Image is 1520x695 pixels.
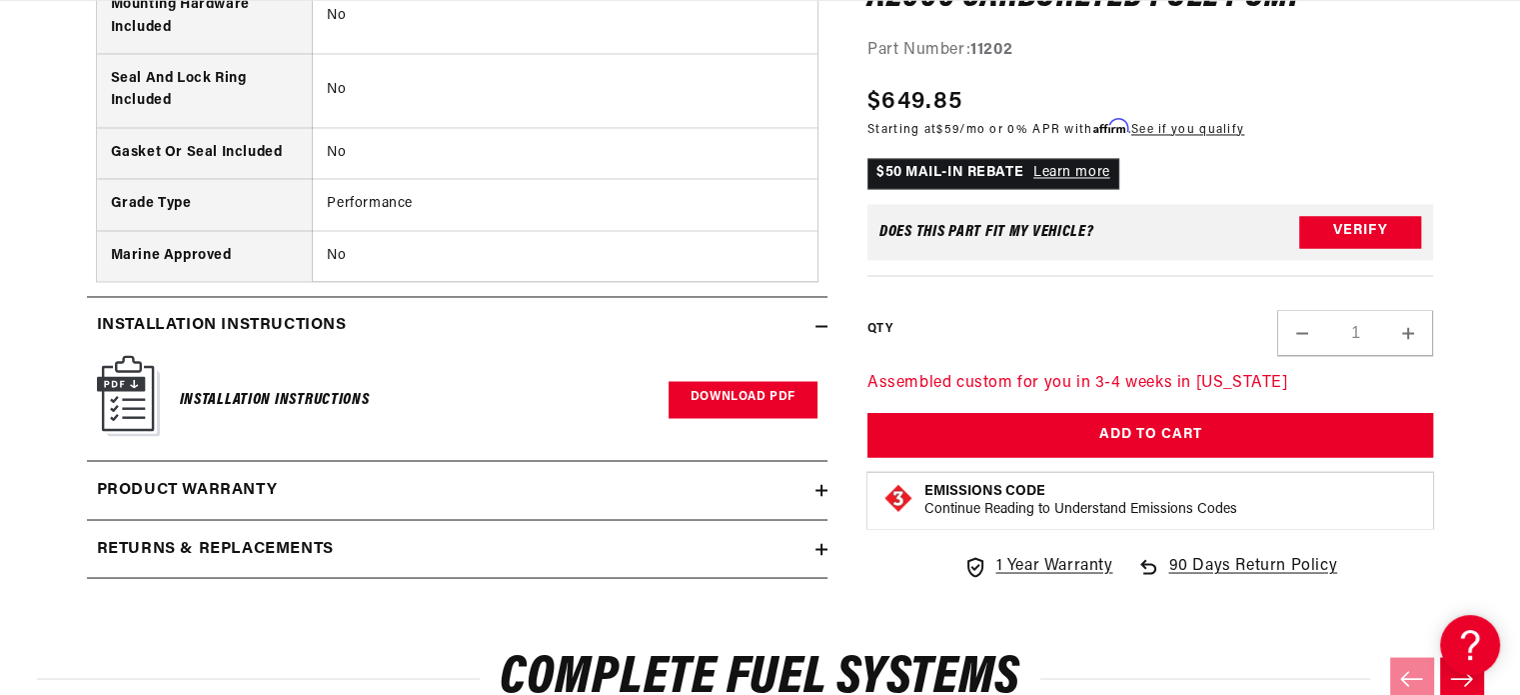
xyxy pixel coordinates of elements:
span: Affirm [1093,119,1128,134]
button: Emissions CodeContinue Reading to Understand Emissions Codes [924,482,1237,518]
h2: Installation Instructions [97,313,347,339]
p: Starting at /mo or 0% APR with . [867,120,1244,139]
td: Performance [313,179,817,230]
td: No [313,54,817,128]
span: $59 [936,124,959,136]
th: Grade Type [97,179,313,230]
strong: Emissions Code [924,483,1045,498]
p: Continue Reading to Understand Emissions Codes [924,500,1237,518]
div: Part Number: [867,38,1434,64]
summary: Installation Instructions [87,297,827,355]
button: Verify [1299,216,1421,248]
h2: Product warranty [97,477,278,503]
img: Emissions code [882,482,914,514]
td: No [313,127,817,178]
a: 90 Days Return Policy [1136,553,1337,599]
a: 1 Year Warranty [963,553,1112,579]
span: $649.85 [867,84,962,120]
summary: Returns & replacements [87,520,827,578]
span: 90 Days Return Policy [1168,553,1337,599]
label: QTY [867,321,892,338]
span: 1 Year Warranty [995,553,1112,579]
th: Seal And Lock Ring Included [97,54,313,128]
a: See if you qualify - Learn more about Affirm Financing (opens in modal) [1131,124,1244,136]
a: Download PDF [669,381,817,418]
summary: Product warranty [87,461,827,519]
strong: 11202 [970,42,1012,58]
div: Does This part fit My vehicle? [879,224,1094,240]
p: Assembled custom for you in 3-4 weeks in [US_STATE] [867,371,1434,397]
th: Gasket Or Seal Included [97,127,313,178]
a: Learn more [1033,166,1110,181]
button: Add to Cart [867,412,1434,457]
img: Instruction Manual [97,355,160,436]
h2: Returns & replacements [97,536,334,562]
th: Marine Approved [97,230,313,281]
td: No [313,230,817,281]
h6: Installation Instructions [180,386,370,413]
p: $50 MAIL-IN REBATE [867,159,1119,189]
